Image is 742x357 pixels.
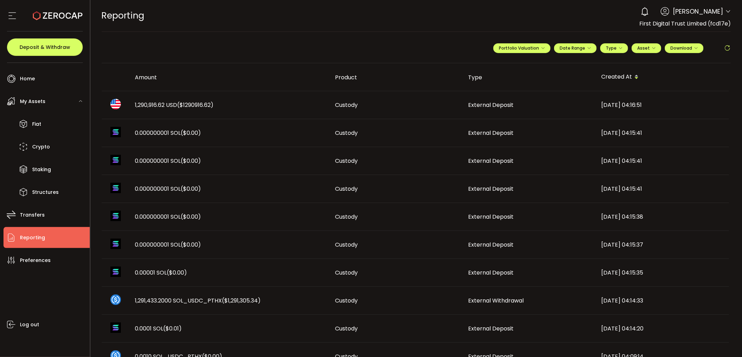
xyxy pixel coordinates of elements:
span: ($0.00) [167,269,187,277]
button: Download [665,43,704,53]
span: External Deposit [468,157,514,165]
span: Crypto [32,142,50,152]
span: Home [20,74,35,84]
span: External Deposit [468,213,514,221]
span: Log out [20,320,39,330]
div: [DATE] 04:14:33 [596,297,729,305]
span: Custody [335,325,358,333]
span: Download [670,45,698,51]
button: Date Range [554,43,597,53]
span: Transfers [20,210,45,220]
span: Reporting [102,9,145,22]
div: [DATE] 04:14:20 [596,325,729,333]
img: sol_portfolio.png [110,183,121,193]
span: Custody [335,129,358,137]
span: External Deposit [468,325,514,333]
span: 0.000000001 SOL [135,213,201,221]
img: sol_portfolio.png [110,267,121,277]
span: Custody [335,157,358,165]
span: Type [606,45,623,51]
span: First Digital Trust Limited (fcd17e) [639,20,731,28]
div: [DATE] 04:15:41 [596,157,729,165]
span: Custody [335,241,358,249]
span: Custody [335,101,358,109]
div: Amount [130,73,330,81]
div: [DATE] 04:15:35 [596,269,729,277]
span: Custody [335,297,358,305]
iframe: Chat Widget [707,323,742,357]
div: Created At [596,71,729,83]
span: ($0.01) [163,325,182,333]
img: sol_portfolio.png [110,155,121,165]
span: Portfolio Valuation [499,45,545,51]
span: Fiat [32,119,41,129]
span: 0.000000001 SOL [135,129,201,137]
div: Type [463,73,596,81]
span: ($1,291,305.34) [222,297,261,305]
span: External Deposit [468,101,514,109]
span: External Deposit [468,129,514,137]
span: 1,291,433.2000 SOL_USDC_PTHX [135,297,261,305]
span: ($0.00) [181,213,201,221]
span: 1,290,916.62 USD [135,101,214,109]
div: [DATE] 04:15:37 [596,241,729,249]
span: Asset [637,45,650,51]
img: usd_portfolio.svg [110,99,121,109]
span: ($0.00) [181,241,201,249]
span: 0.000000001 SOL [135,157,201,165]
span: Preferences [20,255,51,265]
span: External Deposit [468,269,514,277]
span: ($0.00) [181,157,201,165]
span: External Withdrawal [468,297,524,305]
button: Type [600,43,628,53]
span: Deposit & Withdraw [20,45,70,50]
span: Structures [32,187,59,197]
img: sol_usdc_pthx_portfolio.png [110,294,121,305]
span: My Assets [20,96,45,107]
img: sol_portfolio.png [110,127,121,137]
button: Asset [632,43,661,53]
button: Portfolio Valuation [493,43,551,53]
div: [DATE] 04:16:51 [596,101,729,109]
span: Date Range [560,45,591,51]
span: ($0.00) [181,185,201,193]
img: sol_portfolio.png [110,239,121,249]
span: ($0.00) [181,129,201,137]
img: sol_portfolio.png [110,322,121,333]
img: sol_portfolio.png [110,211,121,221]
span: External Deposit [468,241,514,249]
div: [DATE] 04:15:38 [596,213,729,221]
span: 0.000000001 SOL [135,241,201,249]
span: Custody [335,269,358,277]
span: Reporting [20,233,45,243]
button: Deposit & Withdraw [7,38,83,56]
div: [DATE] 04:15:41 [596,185,729,193]
span: 0.0001 SOL [135,325,182,333]
span: Custody [335,213,358,221]
span: 0.000000001 SOL [135,185,201,193]
div: [DATE] 04:15:41 [596,129,729,137]
span: External Deposit [468,185,514,193]
div: Product [330,73,463,81]
span: [PERSON_NAME] [673,7,723,16]
span: 0.00001 SOL [135,269,187,277]
span: Custody [335,185,358,193]
span: ($1290916.62) [177,101,214,109]
span: Staking [32,165,51,175]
